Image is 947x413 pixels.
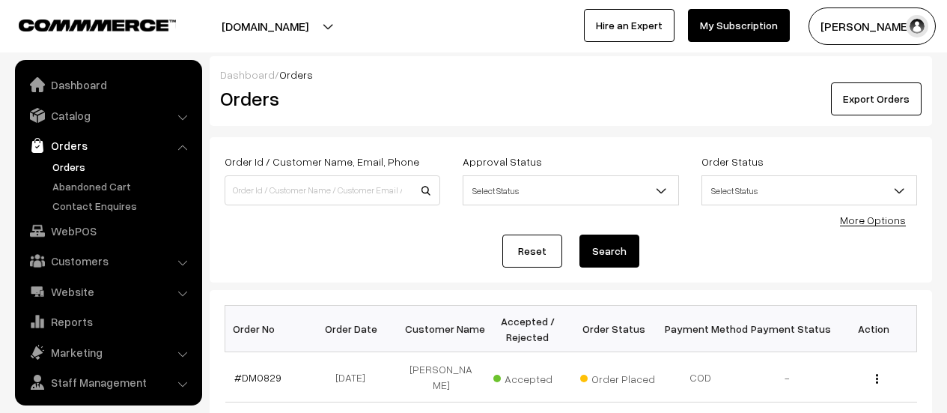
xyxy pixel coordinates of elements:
td: COD [657,352,744,403]
th: Payment Method [657,306,744,352]
label: Order Id / Customer Name, Email, Phone [225,154,419,169]
label: Approval Status [463,154,542,169]
th: Accepted / Rejected [484,306,571,352]
button: Export Orders [831,82,922,115]
a: My Subscription [688,9,790,42]
td: [PERSON_NAME] [398,352,485,403]
span: Orders [279,68,313,81]
button: [DOMAIN_NAME] [169,7,361,45]
a: Marketing [19,339,197,366]
td: [DATE] [311,352,398,403]
span: Select Status [701,175,917,205]
img: Menu [876,374,878,384]
a: WebPOS [19,217,197,244]
button: Search [579,235,639,268]
a: COMMMERCE [19,15,150,33]
a: Catalog [19,102,197,129]
td: - [744,352,831,403]
th: Payment Status [744,306,831,352]
a: Customers [19,247,197,274]
span: Select Status [463,175,678,205]
div: / [220,67,922,82]
th: Order Status [571,306,658,352]
a: Contact Enquires [49,198,197,214]
a: Dashboard [220,68,275,81]
th: Order Date [311,306,398,352]
h2: Orders [220,87,439,110]
span: Order Placed [580,367,655,387]
a: Reset [502,235,562,268]
th: Action [830,306,917,352]
img: COMMMERCE [19,19,176,31]
a: #DM0829 [234,371,281,384]
a: More Options [840,214,906,226]
label: Order Status [701,154,764,169]
a: Staff Management [19,369,197,396]
span: Select Status [702,178,916,204]
th: Customer Name [398,306,485,352]
a: Hire an Expert [584,9,675,42]
a: Orders [49,159,197,175]
th: Order No [225,306,312,352]
img: user [906,15,928,37]
a: Reports [19,308,197,335]
span: Accepted [493,367,568,387]
a: Dashboard [19,71,197,98]
input: Order Id / Customer Name / Customer Email / Customer Phone [225,175,440,205]
button: [PERSON_NAME] [809,7,936,45]
a: Orders [19,132,197,159]
span: Select Status [463,178,677,204]
a: Abandoned Cart [49,178,197,194]
a: Website [19,278,197,305]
